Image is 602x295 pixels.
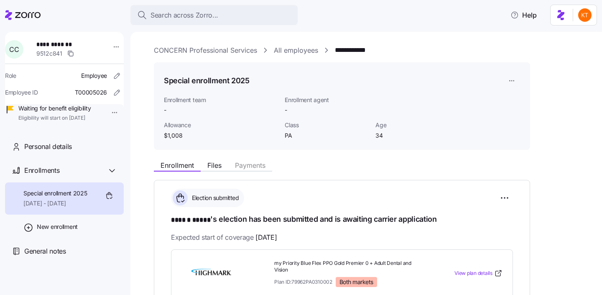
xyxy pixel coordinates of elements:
span: Role [5,72,16,80]
span: Enrollment agent [285,96,369,104]
span: Personal details [24,141,72,152]
span: New enrollment [37,223,78,231]
span: Class [285,121,369,129]
span: PA [285,131,369,140]
span: Help [510,10,537,20]
span: 34 [375,131,459,140]
span: [DATE] [255,232,277,243]
span: 9512c841 [36,49,62,58]
span: Both markets [339,278,373,286]
span: Expected start of coverage [171,232,277,243]
img: Highmark BlueCross BlueShield [181,264,242,283]
h1: 's election has been submitted and is awaiting carrier application [171,214,513,226]
span: Eligibility will start on [DATE] [18,115,91,122]
button: Search across Zorro... [130,5,298,25]
span: Election submitted [189,194,239,202]
span: [DATE] - [DATE] [23,199,87,208]
span: General notes [24,246,66,257]
span: Search across Zorro... [150,10,218,21]
span: - [285,106,287,114]
a: View plan details [454,269,503,277]
span: Special enrollment 2025 [23,189,87,198]
a: CONCERN Professional Services [154,45,257,56]
span: $1,008 [164,131,278,140]
img: aad2ddc74cf02b1998d54877cdc71599 [578,8,592,22]
span: Age [375,121,459,129]
span: Waiting for benefit eligibility [18,104,91,113]
button: Help [504,7,543,23]
span: - [164,106,278,114]
span: Plan ID: 79962PA0310002 [274,278,332,285]
span: Allowance [164,121,278,129]
span: my Priority Blue Flex PPO Gold Premier 0 + Adult Dental and Vision [274,260,421,274]
span: Enrollment team [164,96,278,104]
span: C C [9,46,19,53]
span: Files [207,162,222,169]
span: T00005026 [75,88,107,97]
span: Enrollments [24,165,59,176]
span: Payments [235,162,265,169]
span: View plan details [454,269,492,277]
h1: Special enrollment 2025 [164,75,250,86]
a: All employees [274,45,318,56]
span: Enrollment [161,162,194,169]
span: Employee [81,72,107,80]
span: Employee ID [5,88,38,97]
